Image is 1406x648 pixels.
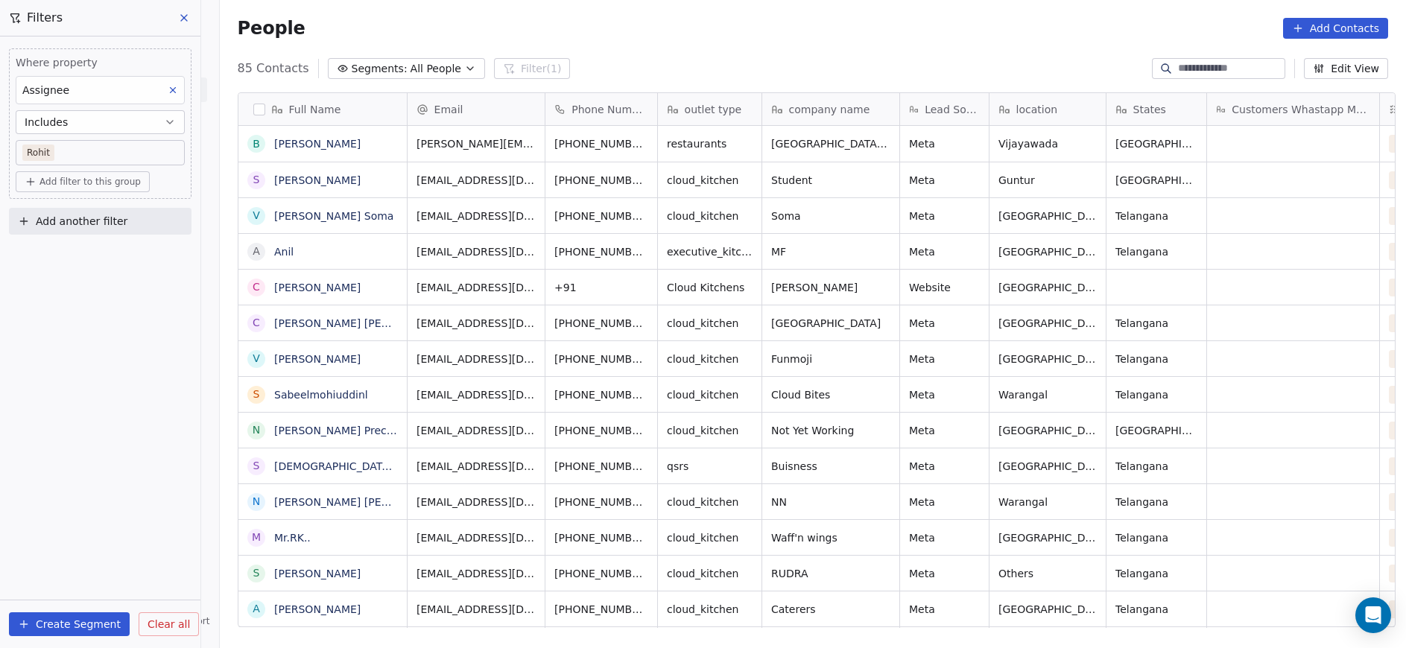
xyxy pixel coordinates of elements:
span: [GEOGRAPHIC_DATA] [998,209,1097,223]
span: [PHONE_NUMBER] [554,459,648,474]
span: States [1133,102,1166,117]
a: Sabeelmohiuddinl [274,389,368,401]
span: Telangana [1115,316,1197,331]
span: Meta [909,495,980,509]
span: [GEOGRAPHIC_DATA][PERSON_NAME] [771,136,890,151]
span: outlet type [685,102,742,117]
span: [PHONE_NUMBER] [554,387,648,402]
span: cloud_kitchen [667,495,753,509]
a: [PERSON_NAME] [274,603,361,615]
span: [PHONE_NUMBER] [554,244,648,259]
a: [PERSON_NAME] [274,282,361,293]
a: [PERSON_NAME] [274,568,361,579]
span: MF [771,244,890,259]
span: [PHONE_NUMBER] [554,495,648,509]
span: Telangana [1115,352,1197,366]
span: Segments: [352,61,408,77]
div: N [252,494,259,509]
div: Open Intercom Messenger [1355,597,1391,633]
span: [PERSON_NAME][EMAIL_ADDRESS][DOMAIN_NAME] [417,136,536,151]
span: All People [411,61,461,77]
a: [DEMOGRAPHIC_DATA][PERSON_NAME] [274,460,479,472]
div: B [253,136,260,152]
span: Telangana [1115,244,1197,259]
span: [GEOGRAPHIC_DATA] [771,316,890,331]
div: company name [762,93,899,125]
span: Telangana [1115,209,1197,223]
span: [PHONE_NUMBER] [554,566,648,581]
div: C [253,279,260,295]
span: [EMAIL_ADDRESS][DOMAIN_NAME] [417,352,536,366]
span: [EMAIL_ADDRESS][DOMAIN_NAME] [417,602,536,617]
button: Add Contacts [1283,18,1388,39]
span: [GEOGRAPHIC_DATA] [998,316,1097,331]
span: [EMAIL_ADDRESS][DOMAIN_NAME] [417,280,536,295]
span: Meta [909,136,980,151]
span: [GEOGRAPHIC_DATA] [998,530,1097,545]
span: Telangana [1115,459,1197,474]
span: [EMAIL_ADDRESS][DOMAIN_NAME] [417,316,536,331]
span: [EMAIL_ADDRESS][DOMAIN_NAME] [417,459,536,474]
span: [GEOGRAPHIC_DATA] [998,459,1097,474]
span: [EMAIL_ADDRESS][DOMAIN_NAME] [417,566,536,581]
a: [PERSON_NAME] Precious [274,425,408,436]
span: Meta [909,423,980,438]
span: Meta [909,244,980,259]
span: cloud_kitchen [667,530,753,545]
span: Meta [909,459,980,474]
span: Not Yet Working [771,423,890,438]
span: Soma [771,209,890,223]
span: Lead Source [925,102,979,117]
div: S [253,387,259,402]
div: grid [238,126,408,628]
span: [PHONE_NUMBER] [554,602,648,617]
span: Website [909,280,980,295]
span: [GEOGRAPHIC_DATA] [998,244,1097,259]
span: Meta [909,352,980,366]
span: restaurants [667,136,753,151]
span: Customers Whastapp Message [1232,102,1369,117]
span: Telangana [1115,566,1197,581]
span: Meta [909,602,980,617]
span: Meta [909,566,980,581]
span: Email [434,102,463,117]
div: States [1106,93,1206,125]
div: Full Name [238,93,407,125]
a: [PERSON_NAME] [274,174,361,186]
a: Anil [274,246,294,258]
span: cloud_kitchen [667,566,753,581]
div: A [253,244,260,259]
div: S [253,458,259,474]
div: Phone Number [545,93,657,125]
a: [PERSON_NAME] [PERSON_NAME] [274,317,451,329]
span: cloud_kitchen [667,602,753,617]
div: Email [408,93,545,125]
span: [GEOGRAPHIC_DATA] [1115,136,1197,151]
span: Others [998,566,1097,581]
span: [EMAIL_ADDRESS][DOMAIN_NAME] [417,244,536,259]
span: Meta [909,209,980,223]
a: [PERSON_NAME] Soma [274,210,393,222]
span: 85 Contacts [238,60,309,77]
span: [GEOGRAPHIC_DATA] [998,280,1097,295]
div: C [253,315,260,331]
span: Guntur [998,173,1097,188]
span: [PHONE_NUMBER] [554,136,648,151]
a: [PERSON_NAME] [PERSON_NAME] [274,496,451,508]
span: [PHONE_NUMBER] [554,423,648,438]
span: [GEOGRAPHIC_DATA] [998,352,1097,366]
span: Cloud Bites [771,387,890,402]
span: [GEOGRAPHIC_DATA] [998,423,1097,438]
span: Funmoji [771,352,890,366]
span: cloud_kitchen [667,209,753,223]
span: Caterers [771,602,890,617]
span: Meta [909,316,980,331]
span: [PHONE_NUMBER] [554,530,648,545]
span: Student [771,173,890,188]
div: M [252,530,261,545]
span: Meta [909,530,980,545]
span: [EMAIL_ADDRESS][DOMAIN_NAME] [417,387,536,402]
span: cloud_kitchen [667,173,753,188]
button: Edit View [1304,58,1388,79]
div: V [253,208,260,223]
